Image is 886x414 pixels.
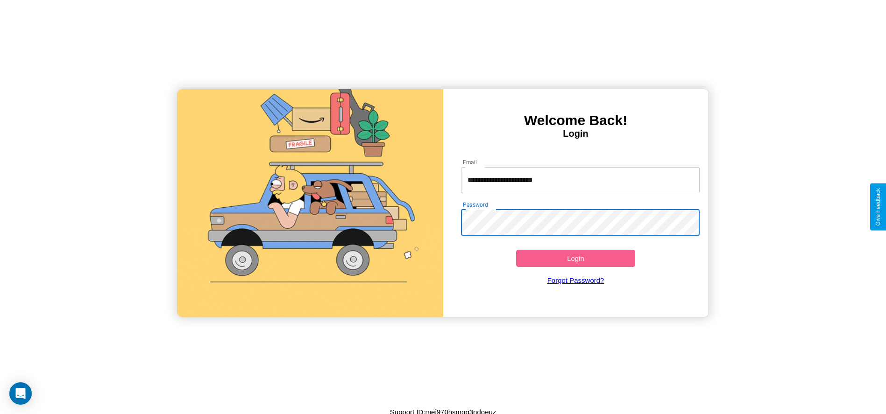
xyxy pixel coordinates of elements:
img: gif [177,89,443,317]
h4: Login [443,128,709,139]
label: Email [463,158,477,166]
a: Forgot Password? [456,267,695,294]
div: Open Intercom Messenger [9,382,32,405]
div: Give Feedback [875,188,881,226]
button: Login [516,250,636,267]
label: Password [463,201,488,209]
h3: Welcome Back! [443,112,709,128]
